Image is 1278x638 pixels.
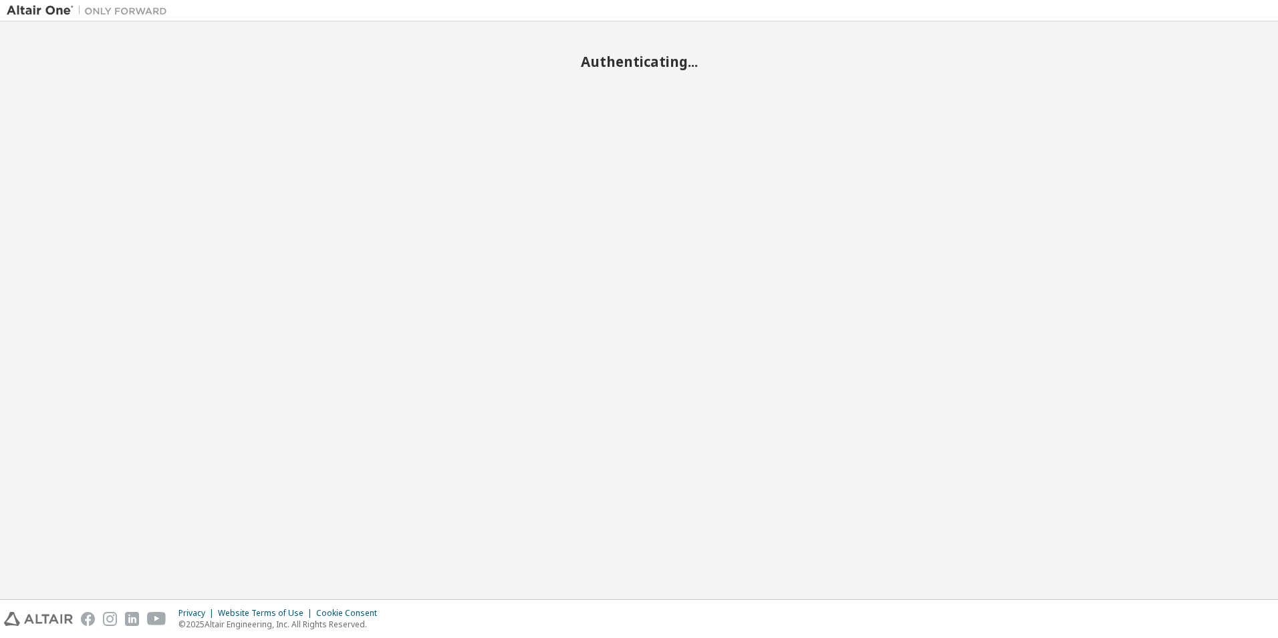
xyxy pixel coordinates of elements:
[218,608,316,619] div: Website Terms of Use
[316,608,385,619] div: Cookie Consent
[178,619,385,630] p: © 2025 Altair Engineering, Inc. All Rights Reserved.
[178,608,218,619] div: Privacy
[147,612,166,626] img: youtube.svg
[7,4,174,17] img: Altair One
[81,612,95,626] img: facebook.svg
[7,53,1271,70] h2: Authenticating...
[125,612,139,626] img: linkedin.svg
[4,612,73,626] img: altair_logo.svg
[103,612,117,626] img: instagram.svg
